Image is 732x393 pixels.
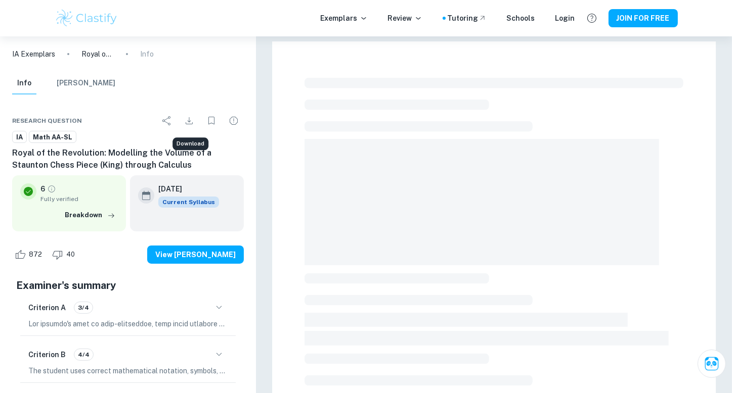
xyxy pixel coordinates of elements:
[158,197,219,208] span: Current Syllabus
[555,13,575,24] a: Login
[12,247,48,263] div: Like
[47,184,56,193] a: Grade fully verified
[57,72,115,94] button: [PERSON_NAME]
[179,111,199,131] div: Download
[698,350,726,378] button: Ask Clai
[81,48,114,60] p: Royal of the Revolution: Modelling the Volume of a Staunton Chess Piece (King) through Calculus
[12,116,82,125] span: Research question
[61,250,80,260] span: 40
[12,48,55,60] a: IA Exemplars
[609,9,678,27] button: JOIN FOR FREE
[12,131,27,143] a: IA
[50,247,80,263] div: Dislike
[507,13,535,24] a: Schools
[28,302,66,313] h6: Criterion A
[29,132,76,142] span: Math AA-SL
[12,72,36,94] button: Info
[29,131,76,143] a: Math AA-SL
[28,318,228,329] p: Lor ipsumdo's amet co adip-elitseddoe, temp incid utlabore etdolorem al enimadminimv, quis, nos e...
[158,197,219,208] div: This exemplar is based on the current syllabus. Feel free to refer to it for inspiration/ideas wh...
[74,303,93,312] span: 3/4
[62,208,118,223] button: Breakdown
[28,365,228,376] p: The student uses correct mathematical notation, symbols, and terminology consistently and accurat...
[40,194,118,204] span: Fully verified
[55,8,119,28] img: Clastify logo
[13,132,26,142] span: IA
[448,13,487,24] a: Tutoring
[40,183,45,194] p: 6
[147,245,244,264] button: View [PERSON_NAME]
[140,48,154,60] p: Info
[173,137,208,150] div: Download
[158,183,211,194] h6: [DATE]
[157,111,177,131] div: Share
[28,349,66,360] h6: Criterion B
[74,350,93,359] span: 4/4
[201,111,222,131] div: Bookmark
[16,278,240,293] h5: Examiner's summary
[12,147,244,171] h6: Royal of the Revolution: Modelling the Volume of a Staunton Chess Piece (King) through Calculus
[321,13,368,24] p: Exemplars
[224,111,244,131] div: Report issue
[23,250,48,260] span: 872
[583,10,600,27] button: Help and Feedback
[388,13,422,24] p: Review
